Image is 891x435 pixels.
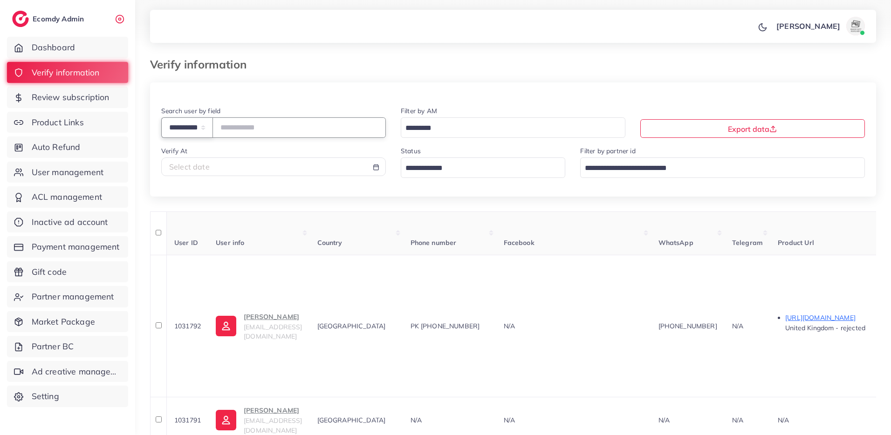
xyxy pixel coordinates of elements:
[7,162,128,183] a: User management
[174,238,198,247] span: User ID
[411,416,422,424] span: N/A
[504,416,515,424] span: N/A
[7,386,128,407] a: Setting
[32,241,120,253] span: Payment management
[411,238,457,247] span: Phone number
[244,323,302,340] span: [EMAIL_ADDRESS][DOMAIN_NAME]
[169,162,210,171] span: Select date
[32,141,81,153] span: Auto Refund
[244,416,302,434] span: [EMAIL_ADDRESS][DOMAIN_NAME]
[7,37,128,58] a: Dashboard
[32,91,110,103] span: Review subscription
[244,311,302,322] p: [PERSON_NAME]
[778,238,814,247] span: Product Url
[401,157,566,177] div: Search for option
[216,238,244,247] span: User info
[402,161,554,176] input: Search for option
[504,322,515,330] span: N/A
[778,416,789,424] span: N/A
[7,311,128,333] a: Market Package
[32,316,95,328] span: Market Package
[12,11,86,27] a: logoEcomdy Admin
[658,322,717,330] span: [PHONE_NUMBER]
[401,117,625,137] div: Search for option
[7,87,128,108] a: Review subscription
[732,416,743,424] span: N/A
[317,416,386,424] span: [GEOGRAPHIC_DATA]
[32,266,67,278] span: Gift code
[216,311,302,341] a: [PERSON_NAME][EMAIL_ADDRESS][DOMAIN_NAME]
[150,58,254,71] h3: Verify information
[161,146,187,156] label: Verify At
[216,410,236,430] img: ic-user-info.36bf1079.svg
[317,322,386,330] span: [GEOGRAPHIC_DATA]
[32,216,108,228] span: Inactive ad account
[728,124,777,134] span: Export data
[317,238,343,247] span: Country
[32,67,100,79] span: Verify information
[32,116,84,129] span: Product Links
[32,390,59,402] span: Setting
[640,119,865,138] button: Export data
[32,366,121,378] span: Ad creative management
[658,416,670,424] span: N/A
[582,161,853,176] input: Search for option
[658,238,693,247] span: WhatsApp
[216,316,236,336] img: ic-user-info.36bf1079.svg
[7,286,128,307] a: Partner management
[776,20,840,32] p: [PERSON_NAME]
[7,136,128,158] a: Auto Refund
[12,11,29,27] img: logo
[7,112,128,133] a: Product Links
[7,261,128,283] a: Gift code
[161,106,220,116] label: Search user by field
[732,322,743,330] span: N/A
[7,62,128,83] a: Verify information
[7,186,128,208] a: ACL management
[174,416,201,424] span: 1031791
[401,106,437,116] label: Filter by AM
[32,41,75,54] span: Dashboard
[33,14,86,23] h2: Ecomdy Admin
[580,146,635,156] label: Filter by partner id
[244,405,302,416] p: [PERSON_NAME]
[411,322,480,330] span: PK [PHONE_NUMBER]
[7,211,128,233] a: Inactive ad account
[732,238,763,247] span: Telegram
[216,405,302,435] a: [PERSON_NAME][EMAIL_ADDRESS][DOMAIN_NAME]
[32,291,114,303] span: Partner management
[785,324,865,332] span: United Kingdom - rejected
[7,361,128,382] a: Ad creative management
[504,238,535,247] span: Facebook
[580,157,865,177] div: Search for option
[32,340,74,353] span: Partner BC
[32,191,102,203] span: ACL management
[32,166,103,178] span: User management
[401,146,421,156] label: Status
[846,17,865,35] img: avatar
[771,17,869,35] a: [PERSON_NAME]avatar
[174,322,201,330] span: 1031792
[402,121,613,136] input: Search for option
[7,236,128,258] a: Payment management
[7,336,128,357] a: Partner BC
